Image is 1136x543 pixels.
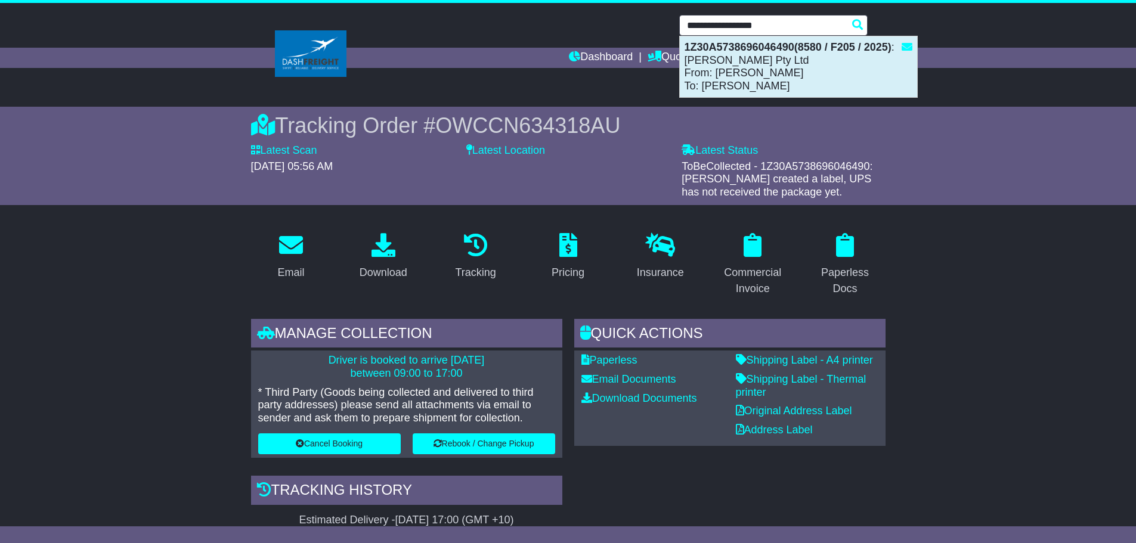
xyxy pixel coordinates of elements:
strong: 1Z30A5738696046490(8580 / F205 / 2025) [685,41,892,53]
div: Insurance [637,265,684,281]
a: Pricing [544,229,592,285]
span: OWCCN634318AU [435,113,620,138]
div: Paperless Docs [813,265,878,297]
a: Address Label [736,424,813,436]
a: Paperless Docs [805,229,886,301]
a: Quote/Book [648,48,718,68]
a: Shipping Label - A4 printer [736,354,873,366]
div: Tracking [455,265,496,281]
a: Shipping Label - Thermal printer [736,373,866,398]
a: Download [352,229,415,285]
div: Download [360,265,407,281]
label: Latest Scan [251,144,317,157]
div: Email [277,265,304,281]
p: Driver is booked to arrive [DATE] between 09:00 to 17:00 [258,354,555,380]
label: Latest Location [466,144,545,157]
div: Estimated Delivery - [251,514,562,527]
div: [DATE] 17:00 (GMT +10) [395,514,514,527]
div: Commercial Invoice [720,265,785,297]
div: Tracking history [251,476,562,508]
a: Insurance [629,229,692,285]
div: Quick Actions [574,319,886,351]
a: Tracking [447,229,503,285]
div: Tracking Order # [251,113,886,138]
p: * Third Party (Goods being collected and delivered to third party addresses) please send all atta... [258,386,555,425]
button: Cancel Booking [258,433,401,454]
button: Rebook / Change Pickup [413,433,555,454]
a: Paperless [581,354,637,366]
a: Download Documents [581,392,697,404]
div: Pricing [552,265,584,281]
span: ToBeCollected - 1Z30A5738696046490: [PERSON_NAME] created a label, UPS has not received the packa... [682,160,872,198]
label: Latest Status [682,144,758,157]
div: : [PERSON_NAME] Pty Ltd From: [PERSON_NAME] To: [PERSON_NAME] [680,36,917,97]
div: Manage collection [251,319,562,351]
a: Commercial Invoice [713,229,793,301]
a: Original Address Label [736,405,852,417]
a: Email Documents [581,373,676,385]
a: Email [270,229,312,285]
a: Dashboard [569,48,633,68]
span: [DATE] 05:56 AM [251,160,333,172]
